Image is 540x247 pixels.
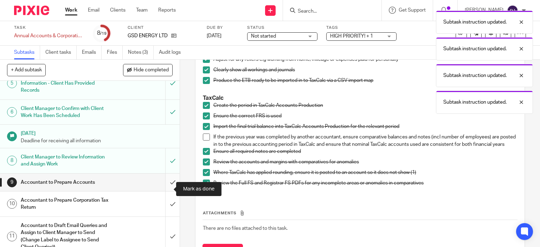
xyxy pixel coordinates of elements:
[82,46,102,59] a: Emails
[100,32,107,35] small: /19
[107,46,123,59] a: Files
[7,107,17,117] div: 6
[21,103,112,121] h1: Client Manager to Confirm with Client Work Has Been Scheduled
[7,177,17,187] div: 9
[21,195,112,213] h1: Accountant to Prepare Corporation Tax Return
[7,78,17,88] div: 5
[213,66,517,73] p: Clearly show all workings and journals
[21,71,112,96] h1: Client Manager to Review Client Information - Client Has Provided Records
[213,158,517,165] p: Review the accounts and margins with comparatives for anomalies
[207,25,238,31] label: Due by
[213,123,517,130] p: Import the final trial balance into TaxCalc Accounts Production for the relevant period
[251,34,276,39] span: Not started
[14,32,84,39] div: Annual Accounts &amp; Corporation Tax Return - December 31, 2024
[213,134,517,148] p: If the previous year was completed by another accountant, ensure comparative balances and notes (...
[128,32,168,39] p: GSD ENERGY LTD
[7,64,46,76] button: + Add subtask
[203,95,224,101] strong: TaxCalc
[21,152,112,170] h1: Client Manager to Review Information and Assign Work
[21,128,173,137] h1: [DATE]
[88,7,99,14] a: Email
[213,169,517,176] p: Where TaxCalc has applied rounding, ensure it is posted to an account so it does not show (1)
[443,72,507,79] p: Subtask instruction updated.
[123,64,173,76] button: Hide completed
[213,180,517,187] p: Review the Full FS and Registrar FS PDFs for any incomplete areas or anomalies in comparatives
[65,7,77,14] a: Work
[443,45,507,52] p: Subtask instruction updated.
[213,77,517,84] p: Produce the ETB ready to be imported in to TaxCalc via a CSV import map
[45,46,77,59] a: Client tasks
[97,29,107,37] div: 8
[110,7,126,14] a: Clients
[14,46,40,59] a: Subtasks
[128,25,198,31] label: Client
[159,46,186,59] a: Audit logs
[128,46,154,59] a: Notes (3)
[134,67,169,73] span: Hide completed
[247,25,317,31] label: Status
[443,19,507,26] p: Subtask instruction updated.
[21,137,173,144] p: Deadline for receiving all information
[213,112,517,119] p: Ensure the correct FRS is used
[213,102,517,109] p: Create the period in TaxCalc Accounts Production
[14,32,84,39] div: Annual Accounts & Corporation Tax Return - [DATE]
[213,148,517,155] p: Ensure all required notes are completed
[158,7,176,14] a: Reports
[7,156,17,165] div: 8
[14,25,84,31] label: Task
[21,177,112,188] h1: Accountant to Prepare Accounts
[7,232,17,241] div: 11
[203,211,237,215] span: Attachments
[14,6,49,15] img: Pixie
[507,5,518,16] img: svg%3E
[7,199,17,209] div: 10
[207,33,221,38] span: [DATE]
[136,7,148,14] a: Team
[443,99,507,106] p: Subtask instruction updated.
[203,226,288,231] span: There are no files attached to this task.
